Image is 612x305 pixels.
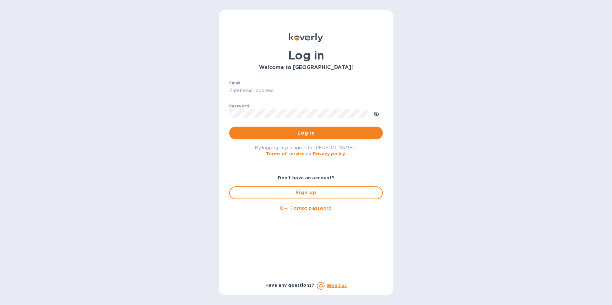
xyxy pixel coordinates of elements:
[289,33,323,42] img: Koverly
[278,175,334,180] b: Don't have an account?
[290,206,332,211] u: Forgot password
[229,104,249,108] label: Password
[255,145,358,156] span: By logging in you agree to [PERSON_NAME]'s and .
[229,186,383,199] button: Sign up
[235,189,377,197] span: Sign up
[313,151,345,156] a: Privacy policy
[234,129,378,137] span: Log in
[265,283,314,288] b: Have any questions?
[229,127,383,139] button: Log in
[229,49,383,62] h1: Log in
[266,151,305,156] a: Terms of service
[327,283,347,288] a: Email us
[370,107,383,120] button: toggle password visibility
[229,65,383,71] h3: Welcome to [GEOGRAPHIC_DATA]!
[229,86,383,96] input: Enter email address
[229,81,240,85] label: Email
